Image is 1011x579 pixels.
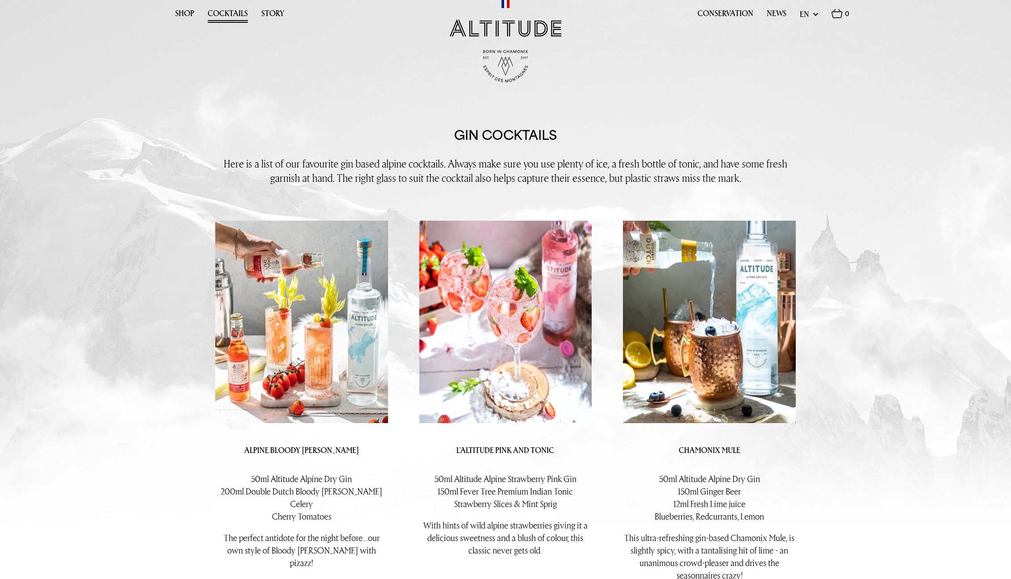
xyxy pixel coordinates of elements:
[483,50,528,83] img: Born in Chamonix - Est. 2017 - Espirit des Montagnes
[767,9,786,23] a: News
[454,127,557,143] h1: Gin Cocktails
[244,445,359,456] strong: ALPINE BLOODY [PERSON_NAME]
[831,9,843,18] img: Basket
[261,9,284,23] a: Story
[224,156,787,185] span: Here is a list of our favourite gin based alpine cocktails. Always make sure you use plenty of ic...
[456,445,554,456] strong: L'ALTITUDE PINK AND TONIC
[698,9,753,23] a: Conservation
[215,532,388,569] p: The perfect antidote for the night before...our own style of Bloody [PERSON_NAME] with pizazz!
[175,9,194,23] a: Shop
[419,473,592,510] p: 50ml Altitude Alpine Strawberry Pink Gin 150ml Fever Tree Premium Indian Tonic Strawberry Slices ...
[623,473,796,523] p: 50ml Altitude Alpine Dry Gin 150ml Ginger Beer 12ml Fresh Lime juice Blueberries, Redcurrants, Lemon
[679,445,740,456] strong: CHAMONIX MULE
[419,519,592,557] p: With hints of wild alpine strawberries giving it a delicious sweetness and a blush of colour, thi...
[450,19,561,37] img: Altitude Gin
[215,473,388,523] p: 50ml Altitude Alpine Dry Gin 200ml Double Dutch Bloody [PERSON_NAME] Celery Cherry Tomatoes
[208,9,248,23] a: Cocktails
[831,9,849,23] a: 0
